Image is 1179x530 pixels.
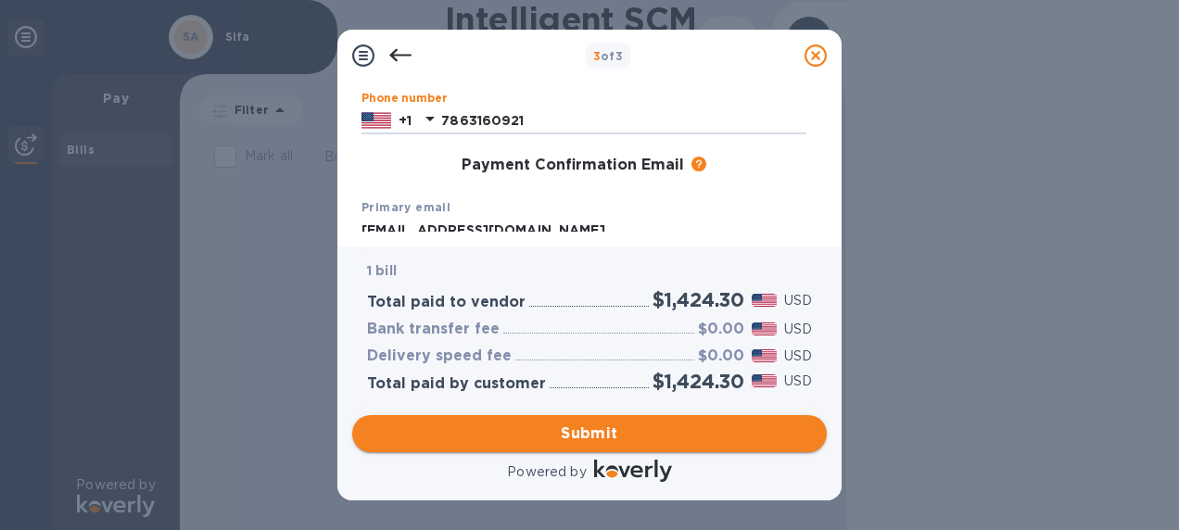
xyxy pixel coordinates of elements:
h3: Delivery speed fee [367,347,512,365]
h3: Payment Confirmation Email [462,157,684,174]
p: USD [784,372,812,391]
h2: $1,424.30 [653,370,744,393]
img: USD [752,322,777,335]
img: US [361,110,391,131]
b: 1 bill [367,263,397,278]
img: USD [752,294,777,307]
input: Enter your primary name [361,217,806,245]
span: Submit [367,423,812,445]
img: USD [752,349,777,362]
h3: $0.00 [698,347,744,365]
img: USD [752,374,777,387]
p: USD [784,320,812,339]
button: Submit [352,415,827,452]
p: Powered by [507,462,586,482]
h3: Total paid to vendor [367,294,526,311]
h3: Total paid by customer [367,375,546,393]
b: Primary email [361,200,450,214]
b: of 3 [593,49,624,63]
p: USD [784,347,812,366]
label: Phone number [361,94,447,105]
img: Logo [594,460,672,482]
h2: $1,424.30 [653,288,744,311]
p: USD [784,291,812,310]
span: 3 [593,49,601,63]
h3: $0.00 [698,321,744,338]
p: +1 [399,111,412,130]
input: Enter your phone number [441,107,806,134]
h3: Bank transfer fee [367,321,500,338]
